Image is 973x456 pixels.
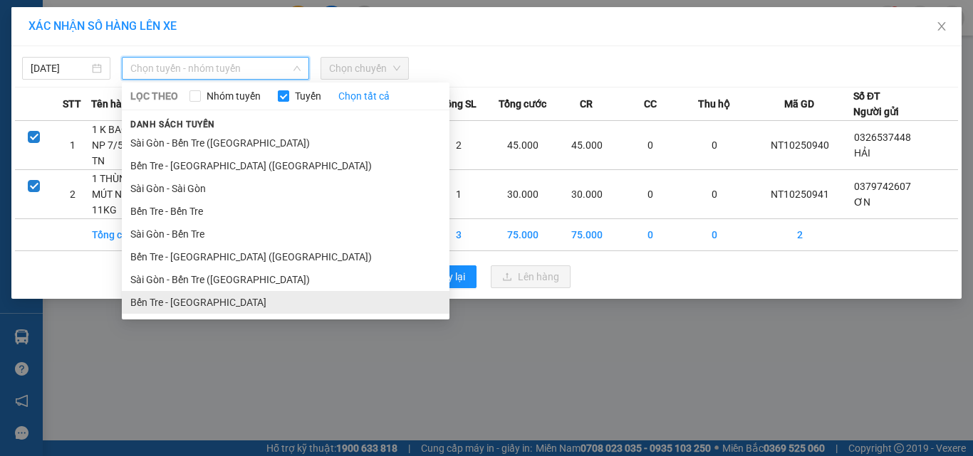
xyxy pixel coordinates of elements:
td: NT10250941 [746,170,853,219]
li: Bến Tre - [GEOGRAPHIC_DATA] [122,291,449,314]
li: Bến Tre - [GEOGRAPHIC_DATA] ([GEOGRAPHIC_DATA]) [122,154,449,177]
span: Tổng SL [440,96,477,112]
span: close [936,21,947,32]
td: 0 [618,219,682,251]
input: 14/10/2025 [31,60,89,76]
span: Tuyến [289,88,327,104]
span: Chọn chuyến [329,58,400,79]
td: 75.000 [555,219,619,251]
span: Danh sách tuyến [122,118,224,131]
td: 0 [618,170,682,219]
span: CR [580,96,593,112]
span: Tổng cước [499,96,546,112]
td: 30.000 [555,170,619,219]
td: 45.000 [491,121,555,170]
td: 0 [682,121,746,170]
li: Bến Tre - Bến Tre [122,200,449,223]
li: Sài Gòn - Bến Tre ([GEOGRAPHIC_DATA]) [122,132,449,154]
span: Thu hộ [698,96,730,112]
button: Close [922,7,962,47]
span: Chọn tuyến - nhóm tuyến [130,58,301,79]
span: XÁC NHẬN SỐ HÀNG LÊN XE [28,19,177,33]
span: ƠN [854,196,870,208]
td: 2 [53,170,92,219]
span: Tên hàng [91,96,133,112]
td: Tổng cộng [91,219,155,251]
li: Bến Tre - [GEOGRAPHIC_DATA] ([GEOGRAPHIC_DATA]) [122,245,449,268]
td: 30.000 [491,170,555,219]
button: uploadLên hàng [491,265,571,288]
span: down [293,64,301,73]
td: 2 [427,121,491,170]
td: NT10250940 [746,121,853,170]
td: 75.000 [491,219,555,251]
a: Chọn tất cả [338,88,390,104]
td: 0 [618,121,682,170]
span: STT [63,96,81,112]
span: Nhóm tuyến [201,88,266,104]
div: Số ĐT Người gửi [853,88,899,120]
td: 1 K BAO 1 T NP 7/5KG_ TN [91,121,155,170]
span: Mã GD [784,96,814,112]
span: HẢI [854,147,870,159]
td: 1 [53,121,92,170]
td: 3 [427,219,491,251]
td: 0 [682,219,746,251]
span: 0379742607 [854,181,911,192]
li: Sài Gòn - Sài Gòn [122,177,449,200]
td: 2 [746,219,853,251]
span: CC [644,96,657,112]
td: 1 THÙNG MÚT NP 11KG [91,170,155,219]
li: Sài Gòn - Bến Tre [122,223,449,245]
span: 0326537448 [854,132,911,143]
li: Sài Gòn - Bến Tre ([GEOGRAPHIC_DATA]) [122,268,449,291]
span: LỌC THEO [130,88,178,104]
td: 0 [682,170,746,219]
td: 45.000 [555,121,619,170]
td: 1 [427,170,491,219]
